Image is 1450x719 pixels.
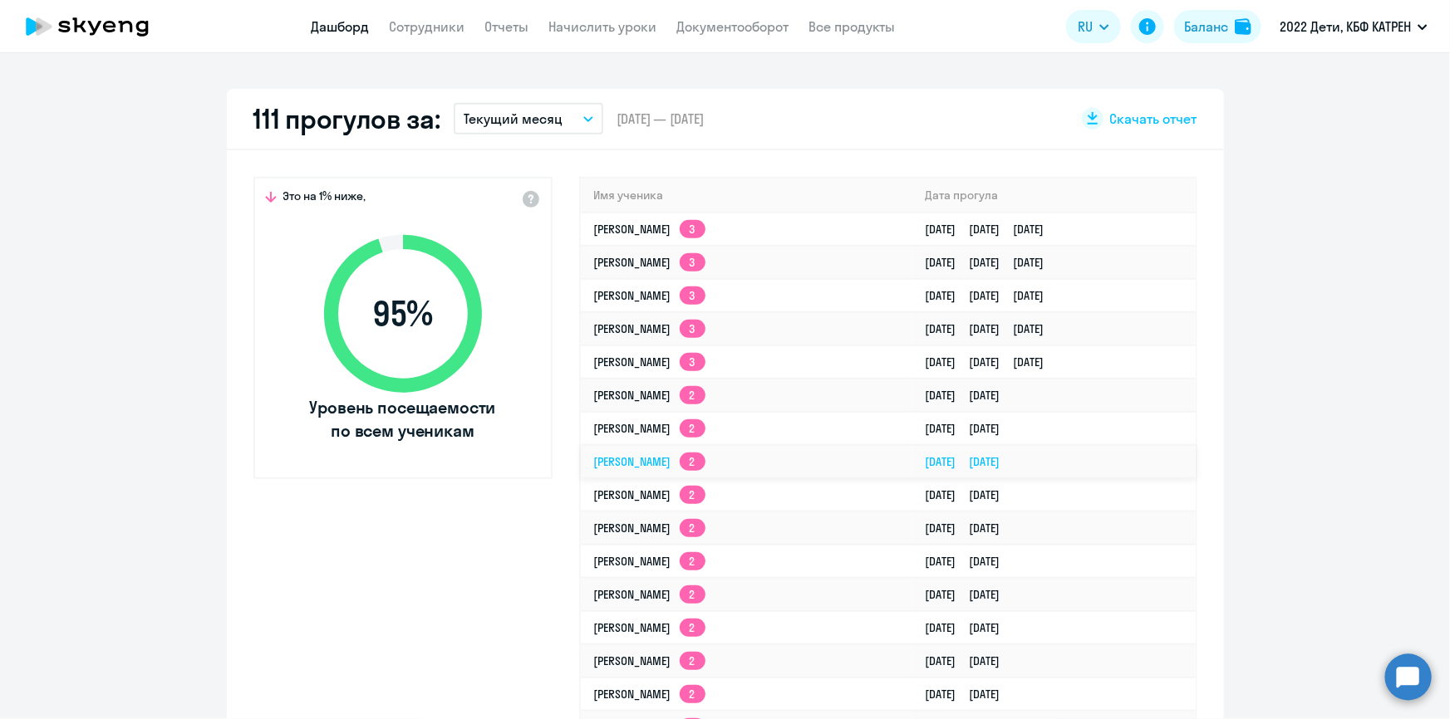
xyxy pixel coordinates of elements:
a: [PERSON_NAME]3 [594,255,705,270]
a: Начислить уроки [549,18,657,35]
a: Все продукты [809,18,896,35]
a: [DATE][DATE][DATE] [926,355,1058,369]
app-skyeng-badge: 2 [680,619,705,637]
a: [DATE][DATE] [926,554,1014,569]
span: Уровень посещаемости по всем ученикам [307,396,499,443]
a: Документооборот [677,18,789,35]
p: Текущий месяц [464,109,563,129]
app-skyeng-badge: 2 [680,519,705,537]
a: [DATE][DATE] [926,620,1014,635]
a: Дашборд [312,18,370,35]
img: balance [1235,18,1251,35]
app-skyeng-badge: 3 [680,320,705,338]
span: RU [1078,17,1093,37]
button: RU [1066,10,1121,43]
a: Отчеты [485,18,529,35]
th: Имя ученика [581,179,912,213]
a: [PERSON_NAME]3 [594,355,705,369]
th: Дата прогула [912,179,1196,213]
app-skyeng-badge: 2 [680,419,705,438]
a: [DATE][DATE] [926,487,1014,502]
a: [PERSON_NAME]2 [594,653,705,668]
a: [DATE][DATE][DATE] [926,321,1058,336]
app-skyeng-badge: 2 [680,652,705,670]
a: [DATE][DATE] [926,521,1014,536]
a: [DATE][DATE] [926,687,1014,702]
button: 2022 Дети, КБФ КАТРЕН [1271,7,1436,46]
a: [PERSON_NAME]3 [594,321,705,336]
a: [PERSON_NAME]2 [594,487,705,502]
div: Баланс [1184,17,1228,37]
app-skyeng-badge: 2 [680,486,705,504]
p: 2022 Дети, КБФ КАТРЕН [1280,17,1411,37]
app-skyeng-badge: 3 [680,286,705,305]
span: Скачать отчет [1110,110,1197,128]
button: Текущий месяц [454,103,603,135]
a: [PERSON_NAME]2 [594,687,705,702]
app-skyeng-badge: 2 [680,685,705,703]
a: [PERSON_NAME]2 [594,421,705,436]
a: [PERSON_NAME]2 [594,587,705,602]
app-skyeng-badge: 3 [680,353,705,371]
app-skyeng-badge: 2 [680,585,705,604]
span: 95 % [307,294,499,334]
a: [PERSON_NAME]2 [594,620,705,635]
a: [PERSON_NAME]2 [594,388,705,403]
span: [DATE] — [DATE] [617,110,705,128]
app-skyeng-badge: 2 [680,452,705,471]
app-skyeng-badge: 3 [680,253,705,271]
app-skyeng-badge: 2 [680,386,705,404]
app-skyeng-badge: 3 [680,220,705,238]
button: Балансbalance [1174,10,1261,43]
a: [DATE][DATE][DATE] [926,222,1058,237]
span: Это на 1% ниже, [283,188,366,208]
a: [DATE][DATE] [926,454,1014,469]
a: Сотрудники [390,18,465,35]
a: [DATE][DATE] [926,653,1014,668]
a: [PERSON_NAME]2 [594,554,705,569]
a: [PERSON_NAME]2 [594,521,705,536]
a: [DATE][DATE][DATE] [926,288,1058,303]
a: [PERSON_NAME]2 [594,454,705,469]
a: [DATE][DATE] [926,587,1014,602]
a: [DATE][DATE] [926,421,1014,436]
a: [DATE][DATE] [926,388,1014,403]
app-skyeng-badge: 2 [680,552,705,570]
a: [DATE][DATE][DATE] [926,255,1058,270]
h2: 111 прогулов за: [253,102,440,135]
a: [PERSON_NAME]3 [594,222,705,237]
a: [PERSON_NAME]3 [594,288,705,303]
